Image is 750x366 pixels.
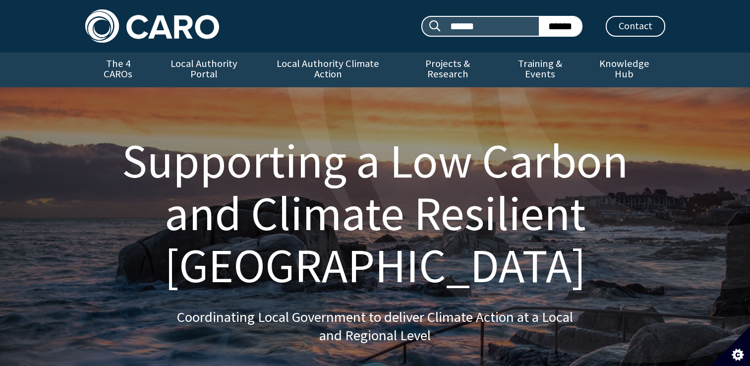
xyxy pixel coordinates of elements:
[85,9,219,43] img: Caro logo
[257,53,399,87] a: Local Authority Climate Action
[497,53,583,87] a: Training & Events
[97,135,653,292] h1: Supporting a Low Carbon and Climate Resilient [GEOGRAPHIC_DATA]
[606,16,665,37] a: Contact
[151,53,257,87] a: Local Authority Portal
[710,326,750,366] button: Set cookie preferences
[399,53,497,87] a: Projects & Research
[177,308,574,345] p: Coordinating Local Government to deliver Climate Action at a Local and Regional Level
[583,53,665,87] a: Knowledge Hub
[85,53,151,87] a: The 4 CAROs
